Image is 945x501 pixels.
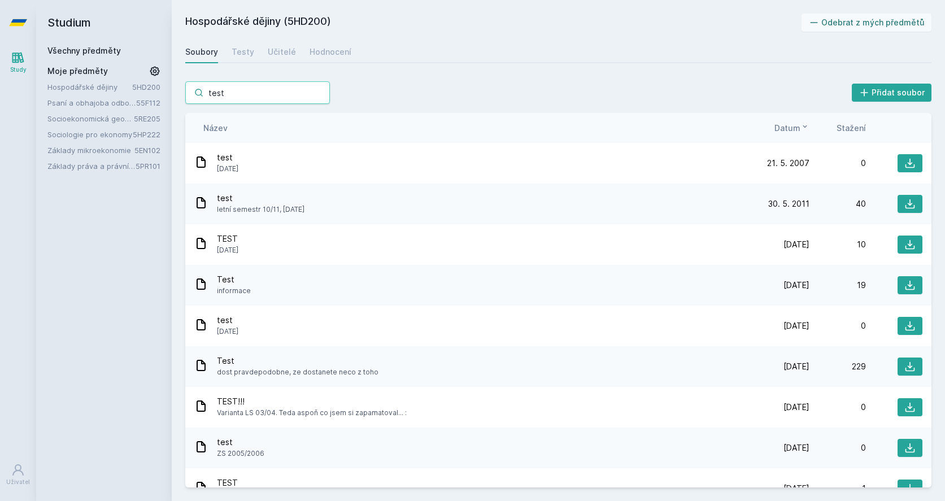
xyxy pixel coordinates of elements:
[47,145,134,156] a: Základy mikroekonomie
[185,46,218,58] div: Soubory
[203,122,228,134] button: Název
[783,239,809,250] span: [DATE]
[809,320,866,332] div: 0
[2,458,34,492] a: Uživatel
[802,14,932,32] button: Odebrat z mých předmětů
[809,361,866,372] div: 229
[310,46,351,58] div: Hodnocení
[185,41,218,63] a: Soubory
[136,98,160,107] a: 55F112
[783,402,809,413] span: [DATE]
[217,233,238,245] span: TEST
[217,326,238,337] span: [DATE]
[774,122,809,134] button: Datum
[217,448,264,459] span: ZS 2005/2006
[217,285,251,297] span: informace
[217,163,238,175] span: [DATE]
[767,158,809,169] span: 21. 5. 2007
[2,45,34,80] a: Study
[809,239,866,250] div: 10
[47,129,133,140] a: Sociologie pro ekonomy
[232,41,254,63] a: Testy
[217,245,238,256] span: [DATE]
[47,66,108,77] span: Moje předměty
[217,315,238,326] span: test
[136,162,160,171] a: 5PR101
[783,280,809,291] span: [DATE]
[47,81,132,93] a: Hospodářské dějiny
[783,483,809,494] span: [DATE]
[217,274,251,285] span: Test
[217,407,407,419] span: Varianta LS 03/04. Teda aspoň co jsem si zapamatoval... :
[185,14,802,32] h2: Hospodářské dějiny (5HD200)
[217,477,284,489] span: TEST
[809,402,866,413] div: 0
[809,483,866,494] div: 1
[217,355,378,367] span: Test
[217,193,304,204] span: test
[133,130,160,139] a: 5HP222
[310,41,351,63] a: Hodnocení
[783,442,809,454] span: [DATE]
[217,437,264,448] span: test
[809,158,866,169] div: 0
[774,122,800,134] span: Datum
[217,367,378,378] span: dost pravdepodobne, ze dostanete neco z toho
[783,361,809,372] span: [DATE]
[809,198,866,210] div: 40
[47,97,136,108] a: Psaní a obhajoba odborné práce
[809,442,866,454] div: 0
[185,81,330,104] input: Hledej soubor
[47,113,134,124] a: Socioekonomická geografie
[768,198,809,210] span: 30. 5. 2011
[837,122,866,134] button: Stažení
[134,146,160,155] a: 5EN102
[268,41,296,63] a: Učitelé
[10,66,27,74] div: Study
[809,280,866,291] div: 19
[232,46,254,58] div: Testy
[217,204,304,215] span: letní semestr 10/11, [DATE]
[47,160,136,172] a: Základy práva a právní nauky
[6,478,30,486] div: Uživatel
[783,320,809,332] span: [DATE]
[47,46,121,55] a: Všechny předměty
[268,46,296,58] div: Učitelé
[852,84,932,102] button: Přidat soubor
[132,82,160,92] a: 5HD200
[217,396,407,407] span: TEST!!!
[134,114,160,123] a: 5RE205
[217,152,238,163] span: test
